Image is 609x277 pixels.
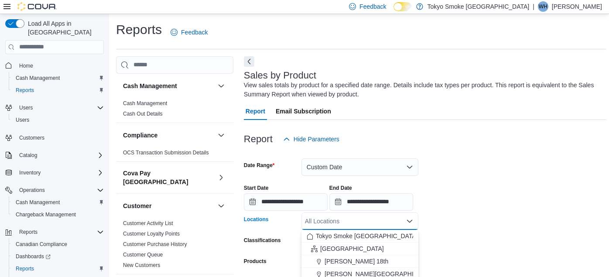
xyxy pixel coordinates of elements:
button: [GEOGRAPHIC_DATA] [301,243,418,255]
span: Users [19,104,33,111]
div: Will Holmes [538,1,548,12]
span: Home [19,62,33,69]
span: Catalog [16,150,104,161]
p: [PERSON_NAME] [552,1,602,12]
label: Locations [244,216,269,223]
span: Operations [19,187,45,194]
button: Cova Pay [GEOGRAPHIC_DATA] [216,172,226,183]
button: Next [244,56,254,67]
button: Cash Management [123,82,214,90]
a: Dashboards [12,251,54,262]
a: Customer Queue [123,252,163,258]
label: End Date [329,185,352,192]
button: Close list of options [406,218,413,225]
span: Load All Apps in [GEOGRAPHIC_DATA] [24,19,104,37]
span: Chargeback Management [16,211,76,218]
button: Custom Date [301,158,418,176]
a: Feedback [167,24,211,41]
h3: Customer [123,202,151,210]
button: Cash Management [9,72,107,84]
button: Catalog [16,150,41,161]
span: Reports [19,229,38,236]
button: Users [2,102,107,114]
span: Cash Management [123,100,167,107]
span: Dashboards [16,253,51,260]
h1: Reports [116,21,162,38]
h3: Sales by Product [244,70,316,81]
span: Customer Queue [123,251,163,258]
span: WH [539,1,547,12]
h3: Compliance [123,131,157,140]
button: Reports [9,263,107,275]
label: Products [244,258,267,265]
span: Users [16,116,29,123]
button: Inventory [2,167,107,179]
span: Operations [16,185,104,195]
span: Dashboards [12,251,104,262]
span: Inventory [16,168,104,178]
a: Cash Management [12,197,63,208]
span: Customers [19,134,44,141]
a: Customer Purchase History [123,241,187,247]
input: Press the down key to open a popover containing a calendar. [329,193,413,211]
span: New Customers [123,262,160,269]
button: Customers [2,131,107,144]
p: Tokyo Smoke [GEOGRAPHIC_DATA] [428,1,530,12]
button: Cash Management [216,81,226,91]
span: Canadian Compliance [12,239,104,250]
button: Customer [123,202,214,210]
a: Cash Management [123,100,167,106]
span: [PERSON_NAME] 18th [325,257,388,266]
input: Dark Mode [393,2,412,11]
span: Report [246,103,265,120]
span: Reports [12,85,104,96]
img: Cova [17,2,57,11]
a: Canadian Compliance [12,239,71,250]
div: View sales totals by product for a specified date range. Details include tax types per product. T... [244,81,602,99]
a: Chargeback Management [12,209,79,220]
button: Compliance [216,130,226,140]
a: New Customers [123,262,160,268]
span: Reports [16,227,104,237]
h3: Cova Pay [GEOGRAPHIC_DATA] [123,169,214,186]
span: Customer Loyalty Points [123,230,180,237]
button: Inventory [16,168,44,178]
input: Press the down key to open a popover containing a calendar. [244,193,328,211]
span: Customer Purchase History [123,241,187,248]
span: OCS Transaction Submission Details [123,149,209,156]
div: Compliance [116,147,233,161]
span: Cash Management [12,73,104,83]
div: Customer [116,218,233,274]
span: Reports [16,87,34,94]
button: [PERSON_NAME] 18th [301,255,418,268]
a: Cash Management [12,73,63,83]
a: Customer Loyalty Points [123,231,180,237]
button: Canadian Compliance [9,238,107,250]
a: Dashboards [9,250,107,263]
button: Reports [9,84,107,96]
a: Cash Out Details [123,111,163,117]
a: OCS Transaction Submission Details [123,150,209,156]
button: Customer [216,201,226,211]
span: Feedback [359,2,386,11]
button: Compliance [123,131,214,140]
span: Users [16,103,104,113]
button: Users [16,103,36,113]
span: Cash Out Details [123,110,163,117]
span: Home [16,60,104,71]
a: Customers [16,133,48,143]
span: Email Subscription [276,103,331,120]
a: Home [16,61,37,71]
label: Date Range [244,162,275,169]
span: Customers [16,132,104,143]
span: Canadian Compliance [16,241,67,248]
label: Start Date [244,185,269,192]
button: Reports [2,226,107,238]
label: Classifications [244,237,281,244]
h3: Report [244,134,273,144]
span: Customer Activity List [123,220,173,227]
button: Operations [16,185,48,195]
span: Cash Management [12,197,104,208]
span: Dark Mode [393,11,394,12]
span: Feedback [181,28,208,37]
